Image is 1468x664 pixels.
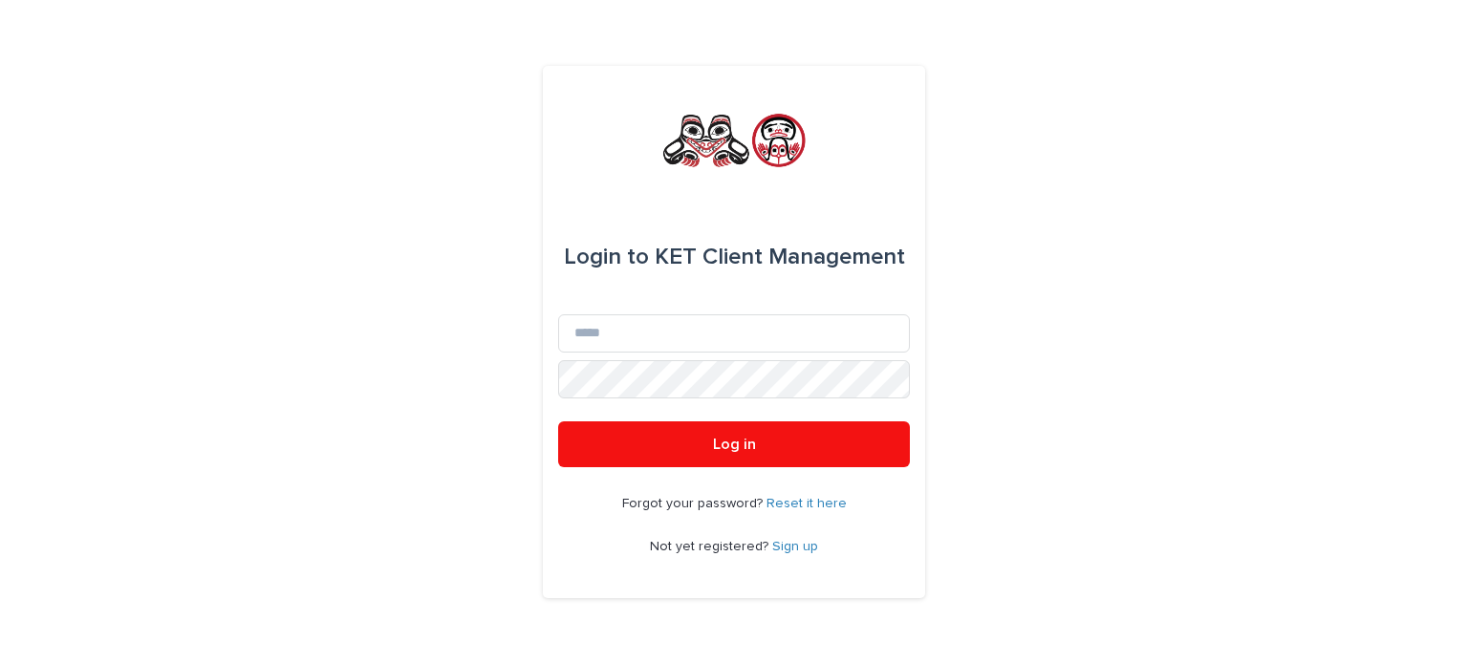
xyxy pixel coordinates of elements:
span: Not yet registered? [650,540,772,553]
span: Log in [713,437,756,452]
a: Reset it here [766,497,847,510]
span: Forgot your password? [622,497,766,510]
a: Sign up [772,540,818,553]
span: Login to [564,246,649,268]
div: KET Client Management [564,230,905,284]
button: Log in [558,421,910,467]
img: rNyI97lYS1uoOg9yXW8k [660,112,808,169]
